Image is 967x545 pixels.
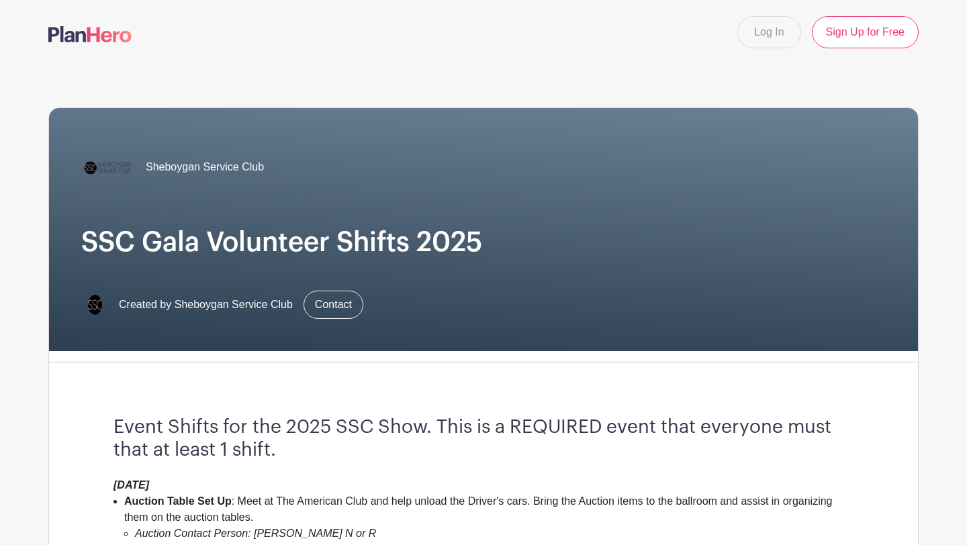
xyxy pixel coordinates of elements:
a: Log In [737,16,800,48]
a: Contact [304,291,363,319]
li: : Meet at The American Club and help unload the Driver's cars. Bring the Auction items to the bal... [124,493,854,542]
em: [DATE] [113,479,149,491]
img: SSC%20Circle%20Logo%20(1).png [81,291,108,318]
span: Created by Sheboygan Service Club [119,297,293,313]
span: Sheboygan Service Club [146,159,264,175]
img: logo-507f7623f17ff9eddc593b1ce0a138ce2505c220e1c5a4e2b4648c50719b7d32.svg [48,26,132,42]
strong: Auction Table Set Up [124,495,232,507]
a: Sign Up for Free [812,16,919,48]
h1: SSC Gala Volunteer Shifts 2025 [81,226,886,258]
h3: Event Shifts for the 2025 SSC Show. This is a REQUIRED event that everyone must that at least 1 s... [113,416,854,461]
em: Auction Contact Person: [PERSON_NAME] N or R [135,528,376,539]
img: SSC_Logo_NEW.png [81,140,135,194]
